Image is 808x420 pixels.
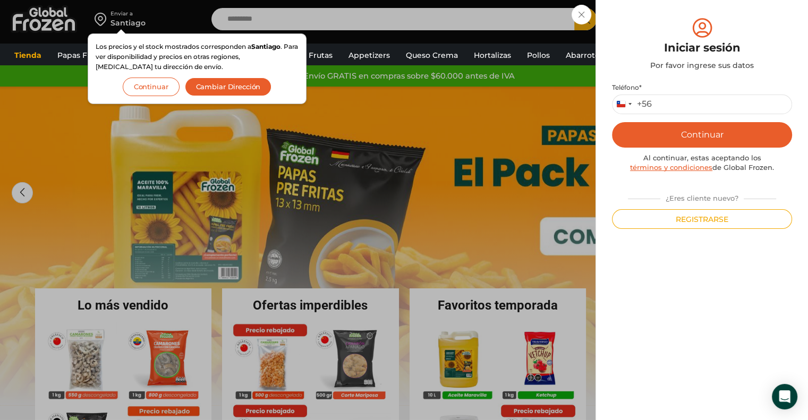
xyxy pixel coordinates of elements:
button: Cambiar Dirección [185,78,272,96]
a: Papas Fritas [52,45,109,65]
label: Teléfono [612,83,792,92]
a: Hortalizas [469,45,516,65]
a: Abarrotes [560,45,609,65]
a: Pollos [522,45,555,65]
div: Open Intercom Messenger [772,384,797,409]
div: Al continuar, estas aceptando los de Global Frozen. [612,153,792,173]
a: Appetizers [343,45,395,65]
button: Registrarse [612,209,792,229]
div: +56 [637,99,652,110]
strong: Santiago [251,42,280,50]
button: Continuar [123,78,180,96]
button: Continuar [612,122,792,148]
p: Los precios y el stock mostrados corresponden a . Para ver disponibilidad y precios en otras regi... [96,41,299,72]
img: tabler-icon-user-circle.svg [690,16,715,40]
div: Iniciar sesión [612,40,792,56]
a: Tienda [9,45,47,65]
a: Queso Crema [401,45,463,65]
a: términos y condiciones [630,163,712,172]
div: Por favor ingrese sus datos [612,60,792,71]
div: ¿Eres cliente nuevo? [623,190,781,203]
button: Selected country [613,95,652,114]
